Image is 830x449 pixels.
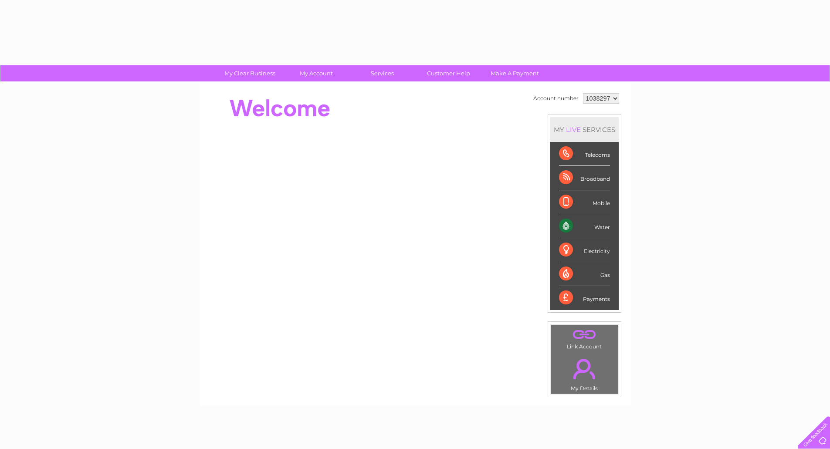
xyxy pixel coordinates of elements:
div: Broadband [559,166,610,190]
div: Telecoms [559,142,610,166]
div: Water [559,214,610,238]
a: . [553,327,616,342]
a: Services [346,65,418,81]
a: My Account [280,65,352,81]
div: Payments [559,286,610,310]
td: Link Account [551,324,618,352]
a: Customer Help [413,65,484,81]
td: My Details [551,351,618,394]
td: Account number [531,91,581,106]
div: LIVE [564,125,583,134]
div: Gas [559,262,610,286]
div: MY SERVICES [550,117,619,142]
a: Make A Payment [479,65,551,81]
a: My Clear Business [214,65,286,81]
div: Electricity [559,238,610,262]
a: . [553,354,616,384]
div: Mobile [559,190,610,214]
